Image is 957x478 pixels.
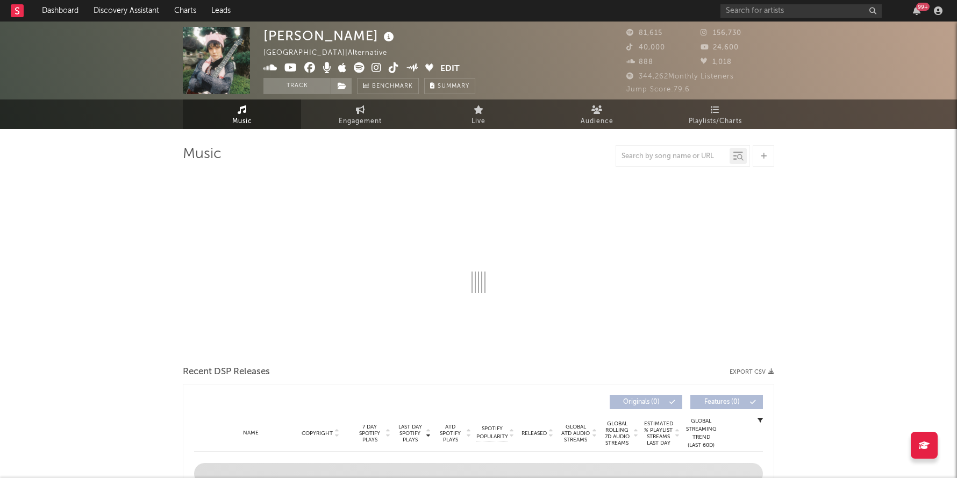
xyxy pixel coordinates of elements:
[263,47,399,60] div: [GEOGRAPHIC_DATA] | Alternative
[436,424,465,443] span: ATD Spotify Plays
[538,99,656,129] a: Audience
[626,86,690,93] span: Jump Score: 79.6
[626,30,662,37] span: 81,615
[357,78,419,94] a: Benchmark
[913,6,920,15] button: 99+
[561,424,590,443] span: Global ATD Audio Streams
[183,99,301,129] a: Music
[263,27,397,45] div: [PERSON_NAME]
[263,78,331,94] button: Track
[626,44,665,51] span: 40,000
[301,99,419,129] a: Engagement
[626,73,734,80] span: 344,262 Monthly Listeners
[616,152,730,161] input: Search by song name or URL
[339,115,382,128] span: Engagement
[720,4,882,18] input: Search for artists
[701,59,732,66] span: 1,018
[730,369,774,375] button: Export CSV
[602,420,632,446] span: Global Rolling 7D Audio Streams
[685,417,717,450] div: Global Streaming Trend (Last 60D)
[689,115,742,128] span: Playlists/Charts
[701,30,741,37] span: 156,730
[522,430,547,437] span: Released
[419,99,538,129] a: Live
[424,78,475,94] button: Summary
[438,83,469,89] span: Summary
[610,395,682,409] button: Originals(0)
[697,399,747,405] span: Features ( 0 )
[656,99,774,129] a: Playlists/Charts
[183,366,270,379] span: Recent DSP Releases
[916,3,930,11] div: 99 +
[372,80,413,93] span: Benchmark
[476,425,508,441] span: Spotify Popularity
[216,429,286,437] div: Name
[690,395,763,409] button: Features(0)
[626,59,653,66] span: 888
[644,420,673,446] span: Estimated % Playlist Streams Last Day
[355,424,384,443] span: 7 Day Spotify Plays
[232,115,252,128] span: Music
[440,62,460,76] button: Edit
[617,399,666,405] span: Originals ( 0 )
[581,115,613,128] span: Audience
[472,115,485,128] span: Live
[396,424,424,443] span: Last Day Spotify Plays
[302,430,333,437] span: Copyright
[701,44,739,51] span: 24,600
